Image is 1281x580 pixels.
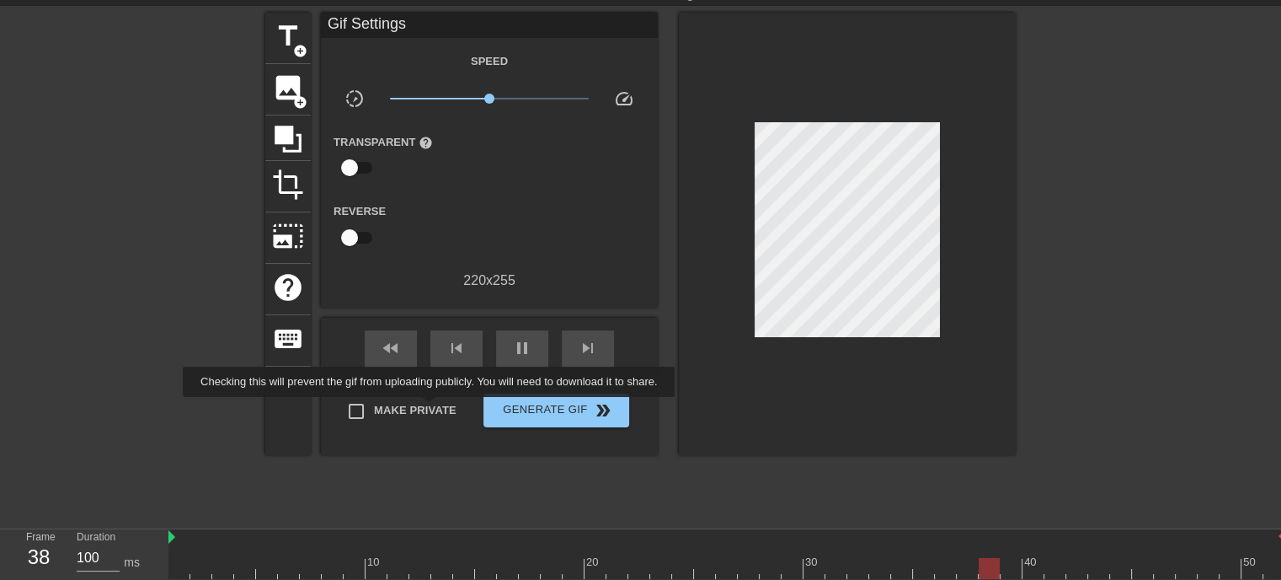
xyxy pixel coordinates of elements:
[293,95,307,110] span: add_circle
[419,136,433,150] span: help
[334,134,433,151] label: Transparent
[374,402,456,419] span: Make Private
[614,89,634,109] span: speed
[321,13,658,38] div: Gif Settings
[446,338,467,358] span: skip_previous
[13,529,64,578] div: Frame
[272,220,304,252] span: photo_size_select_large
[586,554,601,571] div: 20
[272,271,304,303] span: help
[321,271,658,291] div: 220 x 255
[805,554,820,571] div: 30
[272,20,304,52] span: title
[77,533,115,543] label: Duration
[272,169,304,201] span: crop
[26,542,51,572] div: 38
[272,72,304,104] span: image
[490,400,622,421] span: Generate Gif
[512,338,532,358] span: pause
[1024,554,1039,571] div: 40
[483,394,629,427] button: Generate Gif
[367,554,382,571] div: 10
[578,338,598,358] span: skip_next
[272,323,304,355] span: keyboard
[344,89,365,109] span: slow_motion_video
[334,203,386,220] label: Reverse
[293,44,307,58] span: add_circle
[381,338,401,358] span: fast_rewind
[593,400,613,421] span: double_arrow
[1243,554,1258,571] div: 50
[471,53,508,70] label: Speed
[124,554,140,572] div: ms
